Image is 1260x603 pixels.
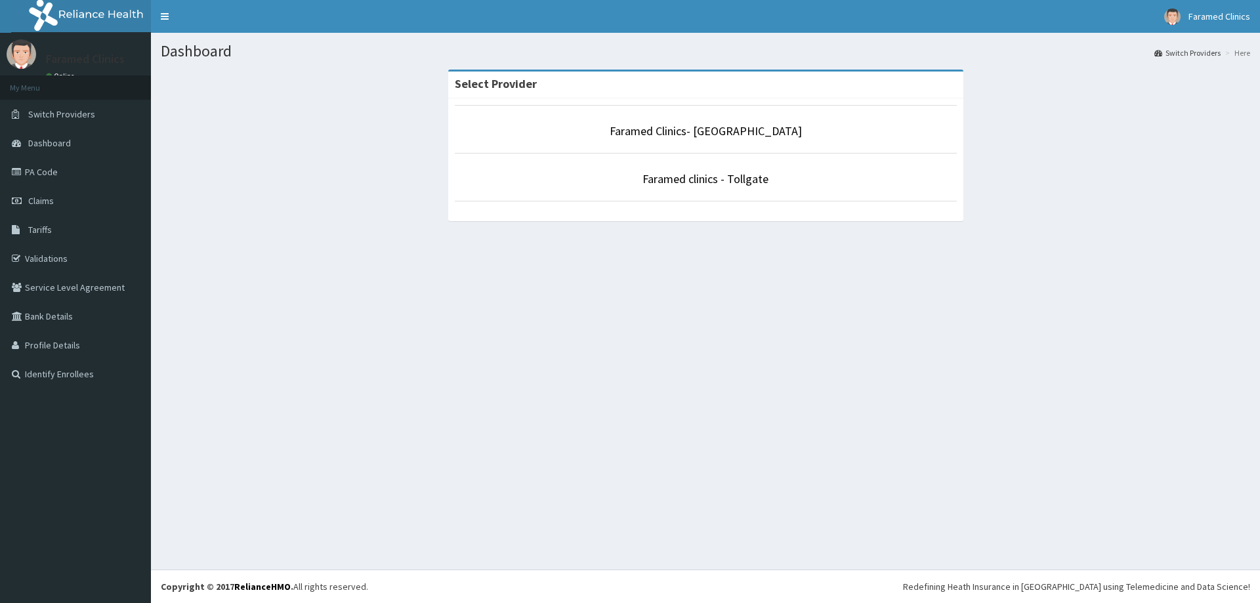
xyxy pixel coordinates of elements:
[28,195,54,207] span: Claims
[1154,47,1221,58] a: Switch Providers
[28,137,71,149] span: Dashboard
[151,570,1260,603] footer: All rights reserved.
[28,108,95,120] span: Switch Providers
[161,581,293,593] strong: Copyright © 2017 .
[903,580,1250,593] div: Redefining Heath Insurance in [GEOGRAPHIC_DATA] using Telemedicine and Data Science!
[46,72,77,81] a: Online
[1222,47,1250,58] li: Here
[46,53,125,65] p: Faramed Clinics
[642,171,768,186] a: Faramed clinics - Tollgate
[455,76,537,91] strong: Select Provider
[234,581,291,593] a: RelianceHMO
[28,224,52,236] span: Tariffs
[610,123,802,138] a: Faramed Clinics- [GEOGRAPHIC_DATA]
[7,39,36,69] img: User Image
[1188,10,1250,22] span: Faramed Clinics
[1164,9,1181,25] img: User Image
[161,43,1250,60] h1: Dashboard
